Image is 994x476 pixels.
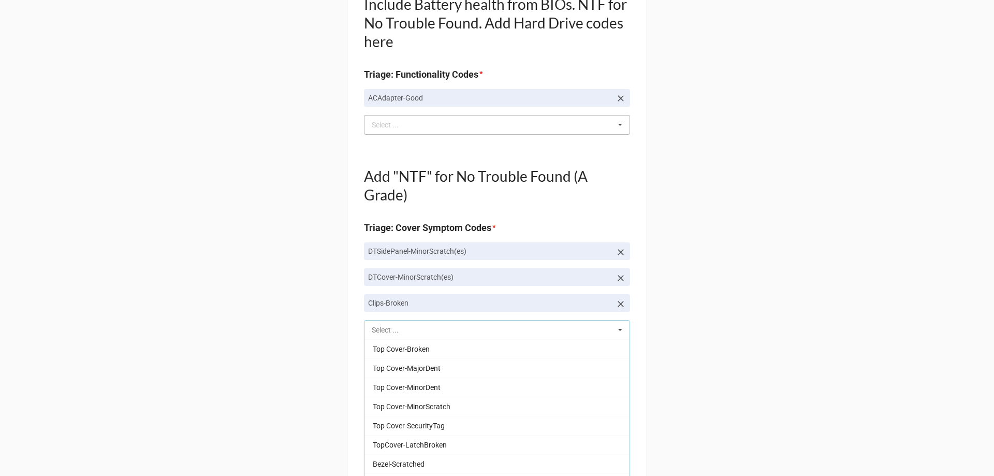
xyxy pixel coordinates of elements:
[364,167,630,204] h1: Add "NTF" for No Trouble Found (A Grade)
[368,272,611,282] p: DTCover-MinorScratch(es)
[373,422,445,430] span: Top Cover-SecurityTag
[368,246,611,256] p: DTSidePanel-MinorScratch(es)
[369,119,414,131] div: Select ...
[364,67,478,82] label: Triage: Functionality Codes
[373,441,447,449] span: TopCover-LatchBroken
[368,298,611,308] p: Clips-Broken
[373,364,441,372] span: Top Cover-MajorDent
[373,345,430,353] span: Top Cover-Broken
[373,460,425,468] span: Bezel-Scratched
[368,93,611,103] p: ACAdapter-Good
[373,383,441,392] span: Top Cover-MinorDent
[373,402,450,411] span: Top Cover-MinorScratch
[364,221,491,235] label: Triage: Cover Symptom Codes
